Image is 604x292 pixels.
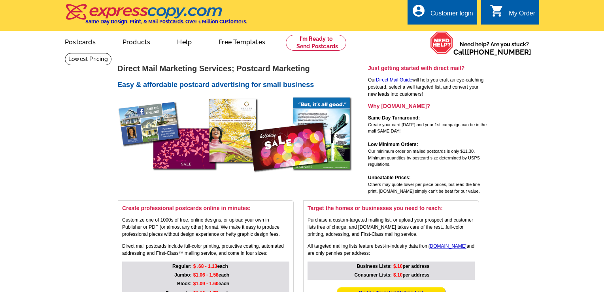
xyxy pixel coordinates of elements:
a: Products [110,32,163,51]
img: help [430,31,453,54]
strong: Low Minimum Orders: [368,142,418,147]
img: direct mail postcards [117,94,355,186]
a: Help [164,32,204,51]
p: Purchase a custom-targeted mailing list, or upload your prospect and customer lists free of charg... [308,216,475,238]
a: shopping_cart My Order [490,9,535,19]
strong: Same Day Turnaround: [368,115,420,121]
strong: Jumbo: [174,272,191,278]
span: Create your card [DATE] and your 1st campaign can be in the mail SAME DAY! [368,122,487,134]
h3: Just getting started with direct mail? [368,64,487,72]
span: $ .68 - 1.13 [193,264,217,269]
a: [DOMAIN_NAME] [428,243,466,249]
span: Call [453,48,531,56]
strong: Consumer Lists: [354,272,392,278]
span: Need help? Are you stuck? [453,40,535,56]
a: [PHONE_NUMBER] [467,48,531,56]
span: $.10 [393,264,402,269]
strong: Block: [177,281,192,286]
strong: Business Lists: [357,264,392,269]
p: Direct mail postcards include full-color printing, protective coating, automated addressing and F... [122,243,289,257]
strong: per address [393,272,429,278]
a: Postcards [52,32,108,51]
strong: Regular: [172,264,192,269]
h3: Why [DOMAIN_NAME]? [368,102,487,110]
h2: Easy & affordable postcard advertising for small business [117,81,366,89]
strong: Unbeatable Prices: [368,175,411,180]
a: account_circle Customer login [411,9,473,19]
p: All targeted mailing lists feature best-in-industry data from and are only pennies per address: [308,243,475,257]
span: Others may quote lower per piece prices, but read the fine print. [DOMAIN_NAME] simply can't be b... [368,182,480,193]
strong: each [193,281,229,286]
span: $.10 [393,272,402,278]
h1: Direct Mail Marketing Services; Postcard Marketing [117,64,366,73]
span: $1.09 - 1.60 [193,281,219,286]
i: account_circle [411,4,426,18]
i: shopping_cart [490,4,504,18]
span: $1.06 - 1.58 [193,272,219,278]
span: Our minimum order on mailed postcards is only $11.30. Minimum quantities by postcard size determi... [368,149,480,167]
a: Direct Mail Guide [376,77,412,83]
strong: per address [393,264,429,269]
h3: Target the homes or businesses you need to reach: [308,205,475,212]
div: Customer login [430,10,473,21]
p: Our will help you craft an eye-catching postcard, select a well targeted list, and convert your n... [368,76,487,98]
strong: each [193,264,228,269]
strong: each [193,272,229,278]
a: Free Templates [206,32,278,51]
h3: Create professional postcards online in minutes: [122,205,289,212]
div: My Order [509,10,535,21]
h4: Same Day Design, Print, & Mail Postcards. Over 1 Million Customers. [85,19,247,25]
p: Customize one of 1000s of free, online designs, or upload your own in Publisher or PDF (or almost... [122,216,289,238]
a: Same Day Design, Print, & Mail Postcards. Over 1 Million Customers. [65,9,247,25]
